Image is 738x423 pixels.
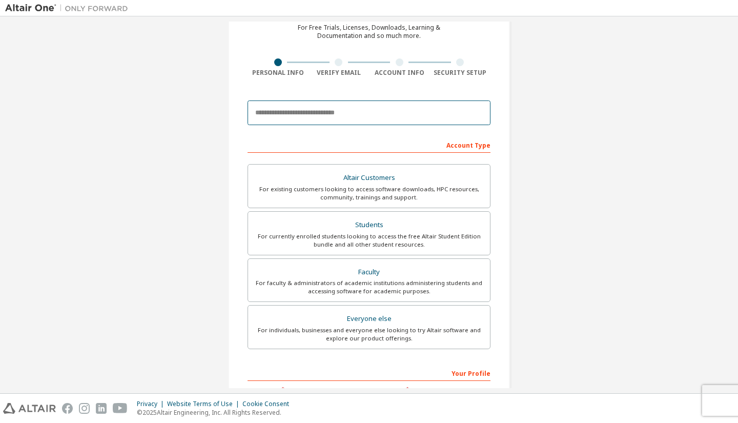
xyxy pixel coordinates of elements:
div: Your Profile [248,365,490,381]
div: For Free Trials, Licenses, Downloads, Learning & Documentation and so much more. [298,24,440,40]
div: Account Type [248,136,490,153]
img: linkedin.svg [96,403,107,414]
div: Account Info [369,69,430,77]
img: youtube.svg [113,403,128,414]
label: First Name [248,386,366,394]
label: Last Name [372,386,490,394]
div: For existing customers looking to access software downloads, HPC resources, community, trainings ... [254,185,484,202]
div: Students [254,218,484,232]
div: Everyone else [254,312,484,326]
div: Cookie Consent [242,400,295,408]
div: For individuals, businesses and everyone else looking to try Altair software and explore our prod... [254,326,484,343]
div: Privacy [137,400,167,408]
img: instagram.svg [79,403,90,414]
div: Personal Info [248,69,309,77]
p: © 2025 Altair Engineering, Inc. All Rights Reserved. [137,408,295,417]
div: Faculty [254,265,484,279]
div: For currently enrolled students looking to access the free Altair Student Edition bundle and all ... [254,232,484,249]
div: Verify Email [309,69,370,77]
div: For faculty & administrators of academic institutions administering students and accessing softwa... [254,279,484,295]
div: Altair Customers [254,171,484,185]
div: Security Setup [430,69,491,77]
img: altair_logo.svg [3,403,56,414]
div: Website Terms of Use [167,400,242,408]
img: facebook.svg [62,403,73,414]
img: Altair One [5,3,133,13]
